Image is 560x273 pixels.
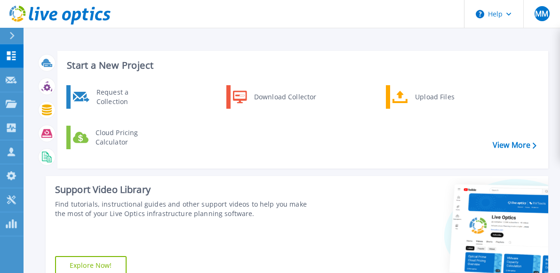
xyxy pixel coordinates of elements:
[55,184,316,196] div: Support Video Library
[66,126,163,149] a: Cloud Pricing Calculator
[66,85,163,109] a: Request a Collection
[67,60,536,71] h3: Start a New Project
[91,128,160,147] div: Cloud Pricing Calculator
[493,141,536,150] a: View More
[249,88,320,106] div: Download Collector
[535,10,548,17] span: MM
[386,85,482,109] a: Upload Files
[55,200,316,218] div: Find tutorials, instructional guides and other support videos to help you make the most of your L...
[226,85,323,109] a: Download Collector
[92,88,160,106] div: Request a Collection
[410,88,480,106] div: Upload Files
